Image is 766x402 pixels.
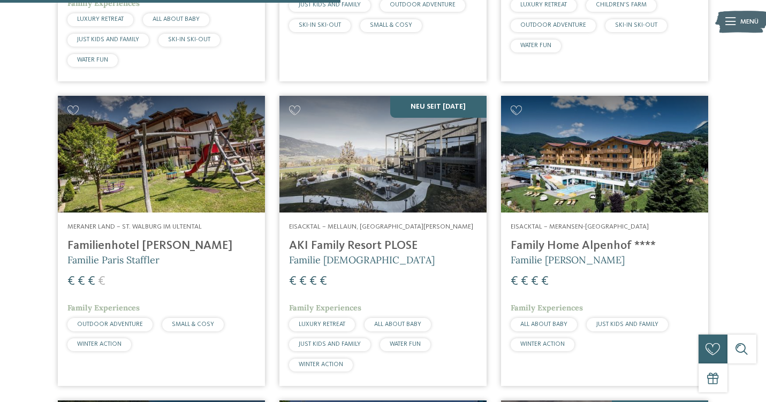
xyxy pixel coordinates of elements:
[299,361,343,368] span: WINTER ACTION
[299,275,307,288] span: €
[520,42,551,49] span: WATER FUN
[98,275,105,288] span: €
[374,321,421,328] span: ALL ABOUT BABY
[289,254,435,266] span: Familie [DEMOGRAPHIC_DATA]
[289,223,473,230] span: Eisacktal – Mellaun, [GEOGRAPHIC_DATA][PERSON_NAME]
[615,22,657,28] span: SKI-IN SKI-OUT
[309,275,317,288] span: €
[299,22,341,28] span: SKI-IN SKI-OUT
[501,96,708,213] img: Family Home Alpenhof ****
[77,341,122,347] span: WINTER ACTION
[67,275,75,288] span: €
[520,2,567,8] span: LUXURY RETREAT
[320,275,327,288] span: €
[520,22,586,28] span: OUTDOOR ADVENTURE
[390,2,456,8] span: OUTDOOR ADVENTURE
[153,16,200,22] span: ALL ABOUT BABY
[520,321,567,328] span: ALL ABOUT BABY
[67,239,255,253] h4: Familienhotel [PERSON_NAME]
[58,96,265,386] a: Familienhotels gesucht? Hier findet ihr die besten! Meraner Land – St. Walburg im Ultental Famili...
[77,321,143,328] span: OUTDOOR ADVENTURE
[168,36,210,43] span: SKI-IN SKI-OUT
[299,321,345,328] span: LUXURY RETREAT
[521,275,528,288] span: €
[511,223,649,230] span: Eisacktal – Meransen-[GEOGRAPHIC_DATA]
[541,275,549,288] span: €
[520,341,565,347] span: WINTER ACTION
[279,96,487,213] img: Familienhotels gesucht? Hier findet ihr die besten!
[531,275,539,288] span: €
[77,36,139,43] span: JUST KIDS AND FAMILY
[596,321,658,328] span: JUST KIDS AND FAMILY
[596,2,647,8] span: CHILDREN’S FARM
[172,321,214,328] span: SMALL & COSY
[299,341,361,347] span: JUST KIDS AND FAMILY
[67,303,140,313] span: Family Experiences
[501,96,708,386] a: Familienhotels gesucht? Hier findet ihr die besten! Eisacktal – Meransen-[GEOGRAPHIC_DATA] Family...
[511,239,699,253] h4: Family Home Alpenhof ****
[88,275,95,288] span: €
[370,22,412,28] span: SMALL & COSY
[390,341,421,347] span: WATER FUN
[77,57,108,63] span: WATER FUN
[279,96,487,386] a: Familienhotels gesucht? Hier findet ihr die besten! NEU seit [DATE] Eisacktal – Mellaun, [GEOGRAP...
[78,275,85,288] span: €
[289,239,477,253] h4: AKI Family Resort PLOSE
[77,16,124,22] span: LUXURY RETREAT
[289,303,361,313] span: Family Experiences
[511,275,518,288] span: €
[289,275,297,288] span: €
[67,254,160,266] span: Familie Paris Staffler
[511,303,583,313] span: Family Experiences
[58,96,265,213] img: Familienhotels gesucht? Hier findet ihr die besten!
[67,223,202,230] span: Meraner Land – St. Walburg im Ultental
[299,2,361,8] span: JUST KIDS AND FAMILY
[511,254,625,266] span: Familie [PERSON_NAME]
